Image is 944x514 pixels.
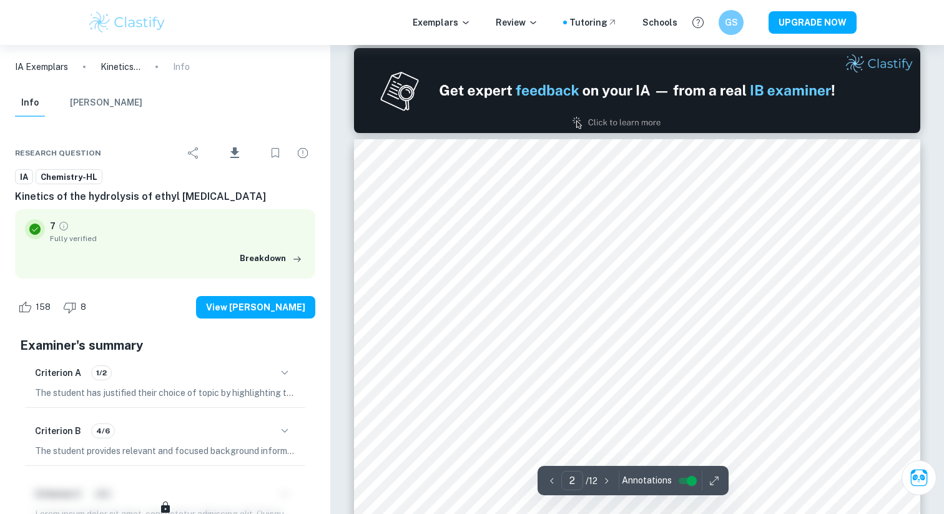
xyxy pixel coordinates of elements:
[15,147,101,159] span: Research question
[74,301,93,314] span: 8
[724,16,739,29] h6: GS
[181,141,206,166] div: Share
[586,474,597,488] p: / 12
[263,141,288,166] div: Bookmark
[92,367,111,378] span: 1/2
[354,48,920,133] img: Ad
[50,233,305,244] span: Fully verified
[58,220,69,232] a: Grade fully verified
[15,60,68,74] a: IA Exemplars
[622,474,672,487] span: Annotations
[35,424,81,438] h6: Criterion B
[36,169,102,185] a: Chemistry-HL
[35,444,295,458] p: The student provides relevant and focused background information, and appropriately explains the ...
[237,249,305,268] button: Breakdown
[15,189,315,204] h6: Kinetics of the hydrolysis of ethyl [MEDICAL_DATA]
[50,219,56,233] p: 7
[902,460,937,495] button: Ask Clai
[496,16,538,29] p: Review
[413,16,471,29] p: Exemplars
[92,425,114,437] span: 4/6
[769,11,857,34] button: UPGRADE NOW
[36,171,102,184] span: Chemistry-HL
[70,89,142,117] button: [PERSON_NAME]
[196,296,315,319] button: View [PERSON_NAME]
[35,366,81,380] h6: Criterion A
[569,16,617,29] a: Tutoring
[60,297,93,317] div: Dislike
[209,137,260,169] div: Download
[20,336,310,355] h5: Examiner's summary
[35,386,295,400] p: The student has justified their choice of topic by highlighting the global significance and wide ...
[15,169,33,185] a: IA
[642,16,677,29] a: Schools
[101,60,140,74] p: Kinetics of the hydrolysis of ethyl [MEDICAL_DATA]
[15,297,57,317] div: Like
[16,171,32,184] span: IA
[719,10,744,35] button: GS
[15,89,45,117] button: Info
[29,301,57,314] span: 158
[290,141,315,166] div: Report issue
[87,10,167,35] img: Clastify logo
[687,12,709,33] button: Help and Feedback
[173,60,190,74] p: Info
